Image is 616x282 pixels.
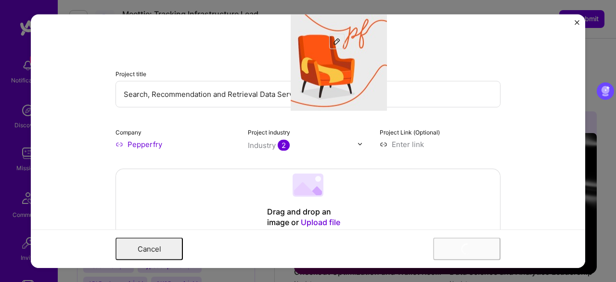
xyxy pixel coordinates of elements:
span: Upload file [301,217,340,227]
input: Enter name or website [115,139,236,149]
img: Company logo [291,14,387,110]
button: Close [575,20,579,30]
input: Enter the name of the project [115,81,500,107]
label: Company [115,128,141,135]
label: Project Link (Optional) [380,128,440,135]
label: Project title [115,70,146,77]
label: Project industry [248,128,290,135]
div: Drag and drop an image or [267,206,349,228]
div: Industry [248,140,290,150]
div: Drag and drop an image or Upload fileWe recommend uploading at least 4 images.1600x1200px or high... [115,168,500,255]
img: drop icon [357,141,363,147]
button: Cancel [115,238,183,260]
div: Edit [330,34,344,48]
input: Enter link [380,139,500,149]
span: 2 [278,139,290,150]
img: Edit [333,37,341,45]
